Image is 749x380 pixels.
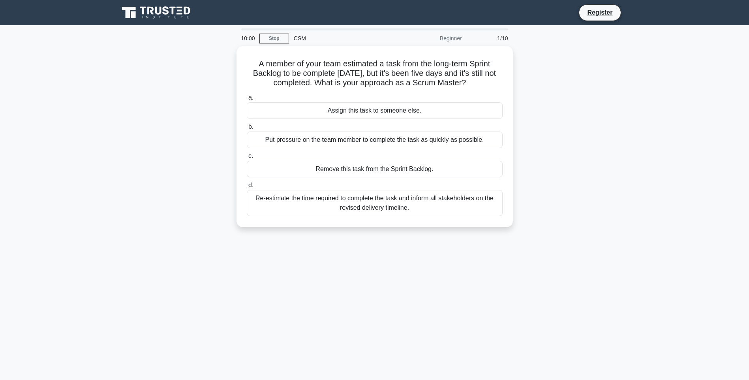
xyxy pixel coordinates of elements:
[237,30,259,46] div: 10:00
[247,132,503,148] div: Put pressure on the team member to complete the task as quickly as possible.
[247,102,503,119] div: Assign this task to someone else.
[248,123,253,130] span: b.
[247,190,503,216] div: Re-estimate the time required to complete the task and inform all stakeholders on the revised del...
[248,152,253,159] span: c.
[248,94,253,101] span: a.
[289,30,398,46] div: CSM
[259,34,289,43] a: Stop
[248,182,253,188] span: d.
[247,161,503,177] div: Remove this task from the Sprint Backlog.
[246,59,503,88] h5: A member of your team estimated a task from the long-term Sprint Backlog to be complete [DATE], b...
[398,30,467,46] div: Beginner
[582,8,617,17] a: Register
[467,30,513,46] div: 1/10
